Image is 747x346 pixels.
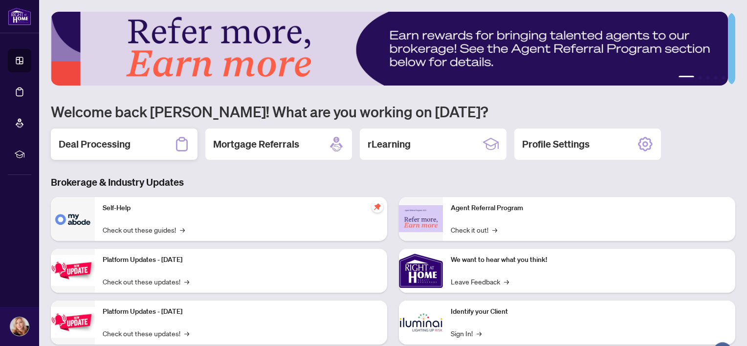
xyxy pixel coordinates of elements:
[180,224,185,235] span: →
[51,102,735,121] h1: Welcome back [PERSON_NAME]! What are you working on [DATE]?
[399,205,443,232] img: Agent Referral Program
[103,328,189,339] a: Check out these updates!→
[451,306,727,317] p: Identify your Client
[679,76,694,80] button: 1
[492,224,497,235] span: →
[213,137,299,151] h2: Mortgage Referrals
[59,137,131,151] h2: Deal Processing
[372,201,383,213] span: pushpin
[451,328,482,339] a: Sign In!→
[51,307,95,338] img: Platform Updates - July 8, 2025
[522,137,590,151] h2: Profile Settings
[708,312,737,341] button: Open asap
[103,306,379,317] p: Platform Updates - [DATE]
[706,76,710,80] button: 3
[399,249,443,293] img: We want to hear what you think!
[51,175,735,189] h3: Brokerage & Industry Updates
[103,203,379,214] p: Self-Help
[8,7,31,25] img: logo
[451,255,727,265] p: We want to hear what you think!
[451,203,727,214] p: Agent Referral Program
[477,328,482,339] span: →
[103,255,379,265] p: Platform Updates - [DATE]
[714,76,718,80] button: 4
[451,224,497,235] a: Check it out!→
[368,137,411,151] h2: rLearning
[103,276,189,287] a: Check out these updates!→
[51,197,95,241] img: Self-Help
[399,301,443,345] img: Identify your Client
[184,276,189,287] span: →
[51,255,95,286] img: Platform Updates - July 21, 2025
[698,76,702,80] button: 2
[10,317,29,336] img: Profile Icon
[184,328,189,339] span: →
[722,76,725,80] button: 5
[451,276,509,287] a: Leave Feedback→
[504,276,509,287] span: →
[103,224,185,235] a: Check out these guides!→
[51,12,728,86] img: Slide 0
